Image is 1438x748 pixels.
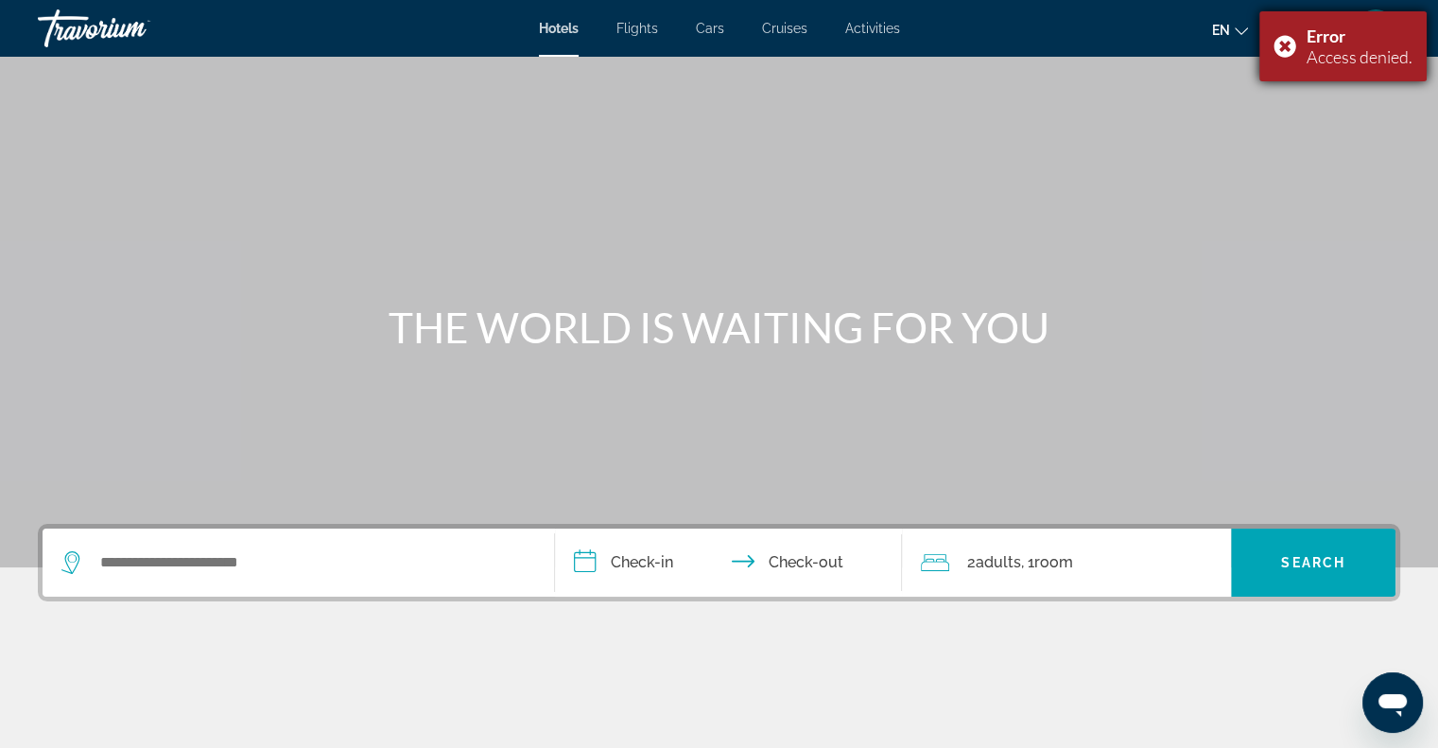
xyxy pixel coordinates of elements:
div: Search widget [43,529,1395,597]
button: Travelers: 2 adults, 0 children [902,529,1231,597]
button: Search [1231,529,1395,597]
button: Change language [1212,16,1248,43]
a: Hotels [539,21,579,36]
a: Cruises [762,21,807,36]
span: 2 [966,549,1020,576]
a: Travorium [38,4,227,53]
a: Activities [845,21,900,36]
a: Flights [616,21,658,36]
iframe: Button to launch messaging window [1362,672,1423,733]
span: Search [1281,555,1345,570]
a: Cars [696,21,724,36]
span: Adults [975,553,1020,571]
div: Access denied. [1307,46,1412,67]
span: , 1 [1020,549,1072,576]
div: Error [1307,26,1412,46]
span: Room [1033,553,1072,571]
span: en [1212,23,1230,38]
h1: THE WORLD IS WAITING FOR YOU [365,303,1074,352]
button: Check in and out dates [555,529,903,597]
button: User Menu [1351,9,1400,48]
